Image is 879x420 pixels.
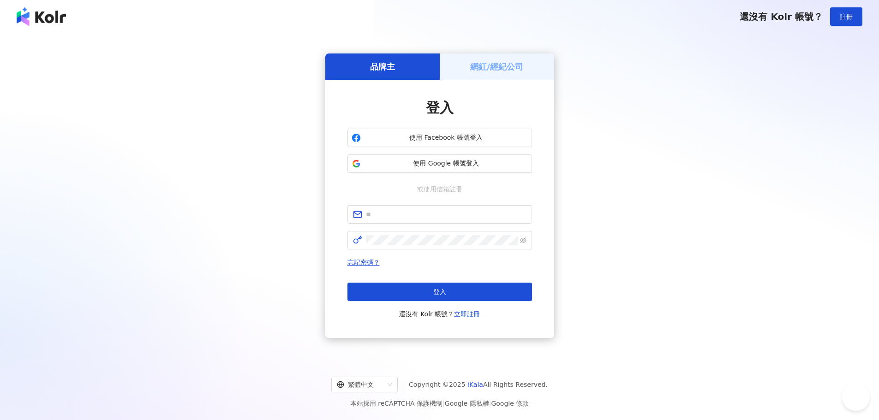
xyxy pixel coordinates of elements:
[840,13,853,20] span: 註冊
[740,11,823,22] span: 還沒有 Kolr 帳號？
[370,61,395,72] h5: 品牌主
[347,129,532,147] button: 使用 Facebook 帳號登入
[350,398,529,409] span: 本站採用 reCAPTCHA 保護機制
[347,154,532,173] button: 使用 Google 帳號登入
[337,377,384,392] div: 繁體中文
[442,400,445,407] span: |
[426,100,454,116] span: 登入
[491,400,529,407] a: Google 條款
[365,159,528,168] span: 使用 Google 帳號登入
[842,383,870,411] iframe: Help Scout Beacon - Open
[409,379,548,390] span: Copyright © 2025 All Rights Reserved.
[433,288,446,296] span: 登入
[347,259,380,266] a: 忘記密碼？
[399,308,480,319] span: 還沒有 Kolr 帳號？
[445,400,489,407] a: Google 隱私權
[467,381,483,388] a: iKala
[347,283,532,301] button: 登入
[830,7,862,26] button: 註冊
[17,7,66,26] img: logo
[489,400,491,407] span: |
[520,237,526,243] span: eye-invisible
[411,184,469,194] span: 或使用信箱註冊
[454,310,480,318] a: 立即註冊
[470,61,523,72] h5: 網紅/經紀公司
[365,133,528,142] span: 使用 Facebook 帳號登入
